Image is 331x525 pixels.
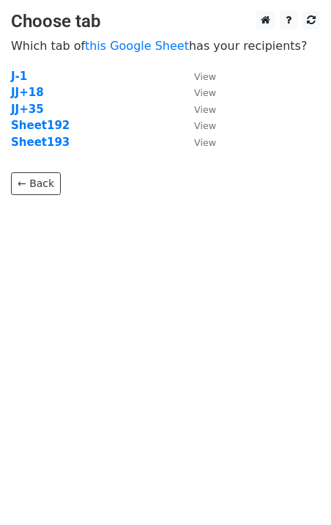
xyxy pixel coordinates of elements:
[11,172,61,195] a: ← Back
[11,70,27,83] a: J-1
[11,119,70,132] a: Sheet192
[179,103,216,116] a: View
[179,119,216,132] a: View
[85,39,189,53] a: this Google Sheet
[11,136,70,149] a: Sheet193
[194,71,216,82] small: View
[11,38,320,54] p: Which tab of has your recipients?
[179,86,216,99] a: View
[179,136,216,149] a: View
[11,86,44,99] a: JJ+18
[194,104,216,115] small: View
[194,87,216,98] small: View
[194,120,216,131] small: View
[11,11,320,32] h3: Choose tab
[11,103,44,116] a: JJ+35
[194,137,216,148] small: View
[179,70,216,83] a: View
